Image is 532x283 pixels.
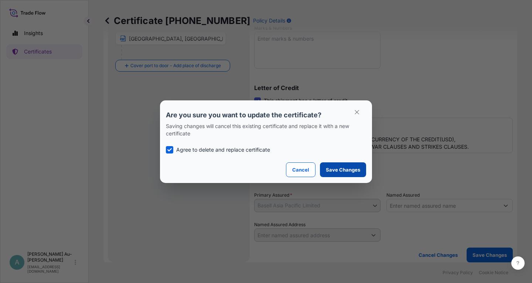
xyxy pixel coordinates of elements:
[286,162,316,177] button: Cancel
[320,162,366,177] button: Save Changes
[292,166,309,173] p: Cancel
[176,146,270,153] p: Agree to delete and replace certificate
[326,166,360,173] p: Save Changes
[166,111,366,120] p: Are you sure you want to update the certificate?
[166,122,366,137] p: Saving changes will cancel this existing certificate and replace it with a new certificate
